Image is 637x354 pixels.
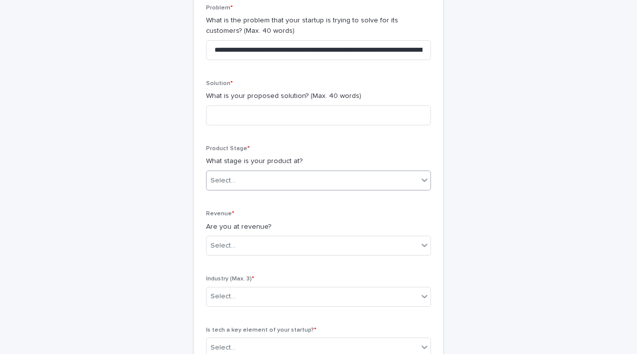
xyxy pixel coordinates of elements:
[206,211,234,217] span: Revenue
[206,5,233,11] span: Problem
[211,241,235,251] div: Select...
[206,222,431,232] p: Are you at revenue?
[206,276,254,282] span: Industry (Max. 3)
[206,15,431,36] p: What is the problem that your startup is trying to solve for its customers? (Max. 40 words)
[211,291,235,302] div: Select...
[206,91,431,101] p: What is your proposed solution? (Max. 40 words)
[211,343,235,353] div: Select...
[211,176,235,186] div: Select...
[206,156,431,167] p: What stage is your product at?
[206,327,317,333] span: Is tech a key element of your startup?
[206,146,250,152] span: Product Stage
[206,81,233,87] span: Solution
